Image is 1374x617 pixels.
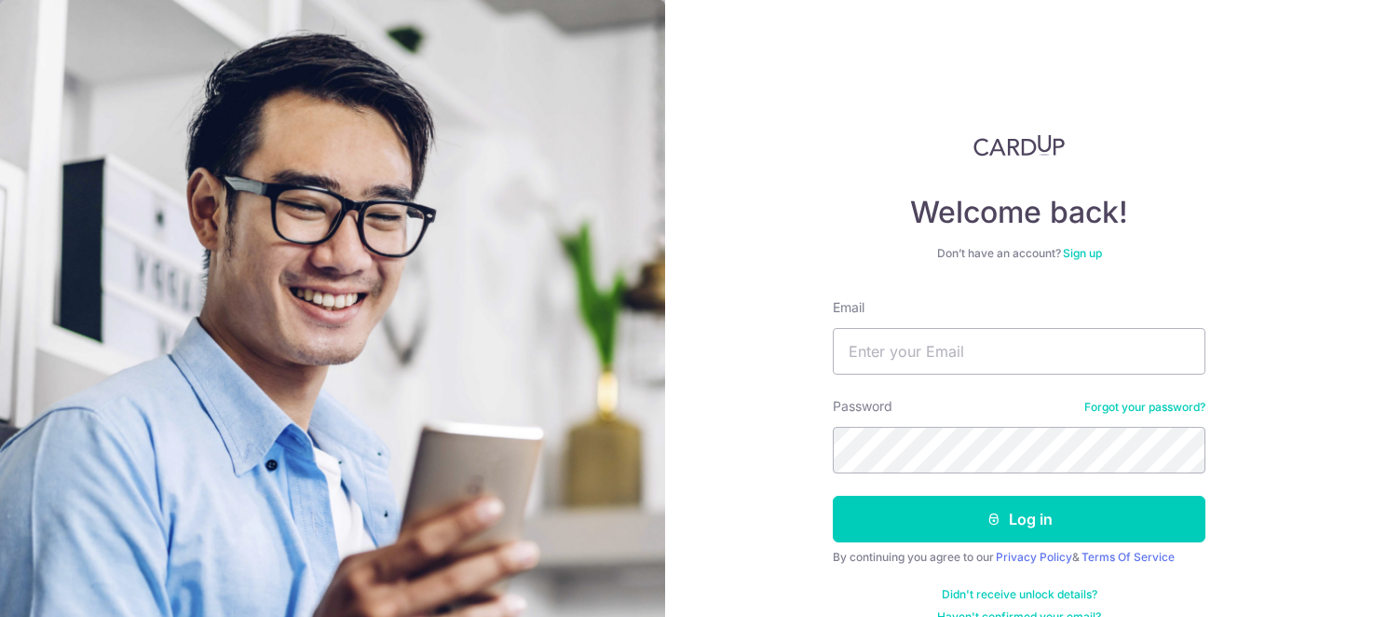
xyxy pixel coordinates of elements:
[942,587,1097,602] a: Didn't receive unlock details?
[973,134,1065,157] img: CardUp Logo
[1063,246,1102,260] a: Sign up
[996,550,1072,564] a: Privacy Policy
[833,550,1205,565] div: By continuing you agree to our &
[833,328,1205,375] input: Enter your Email
[833,496,1205,542] button: Log in
[833,397,892,416] label: Password
[1084,400,1205,415] a: Forgot your password?
[833,298,864,317] label: Email
[833,194,1205,231] h4: Welcome back!
[833,246,1205,261] div: Don’t have an account?
[1082,550,1175,564] a: Terms Of Service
